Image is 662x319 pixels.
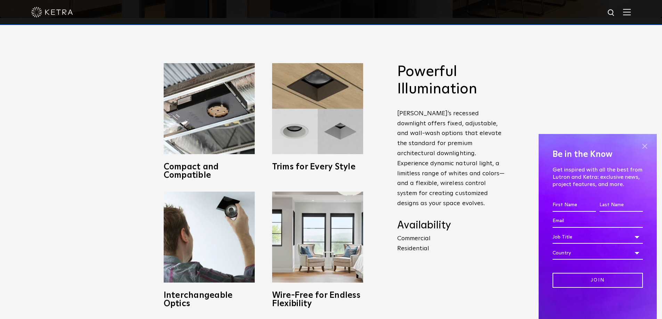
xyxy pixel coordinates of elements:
p: [PERSON_NAME]’s recessed downlight offers fixed, adjustable, and wall-wash options that elevate t... [397,109,505,209]
h4: Availability [397,219,505,232]
img: D3_WV_Bedroom [272,192,363,283]
h3: Trims for Every Style [272,163,363,171]
h4: Be in the Know [553,148,643,161]
h3: Wire-Free for Endless Flexibility [272,291,363,308]
img: trims-for-every-style [272,63,363,154]
input: Last Name [599,199,643,212]
input: Email [553,215,643,228]
input: Join [553,273,643,288]
p: Commercial Residential [397,234,505,254]
img: Hamburger%20Nav.svg [623,9,631,15]
img: D3_OpticSwap [164,192,255,283]
p: Get inspired with all the best from Lutron and Ketra: exclusive news, project features, and more. [553,166,643,188]
h3: Interchangeable Optics [164,291,255,308]
div: Country [553,246,643,260]
img: compact-and-copatible [164,63,255,154]
img: ketra-logo-2019-white [31,7,73,17]
input: First Name [553,199,596,212]
h3: Compact and Compatible [164,163,255,179]
img: search icon [607,9,616,17]
h2: Powerful Illumination [397,63,505,98]
div: Job Title [553,230,643,244]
